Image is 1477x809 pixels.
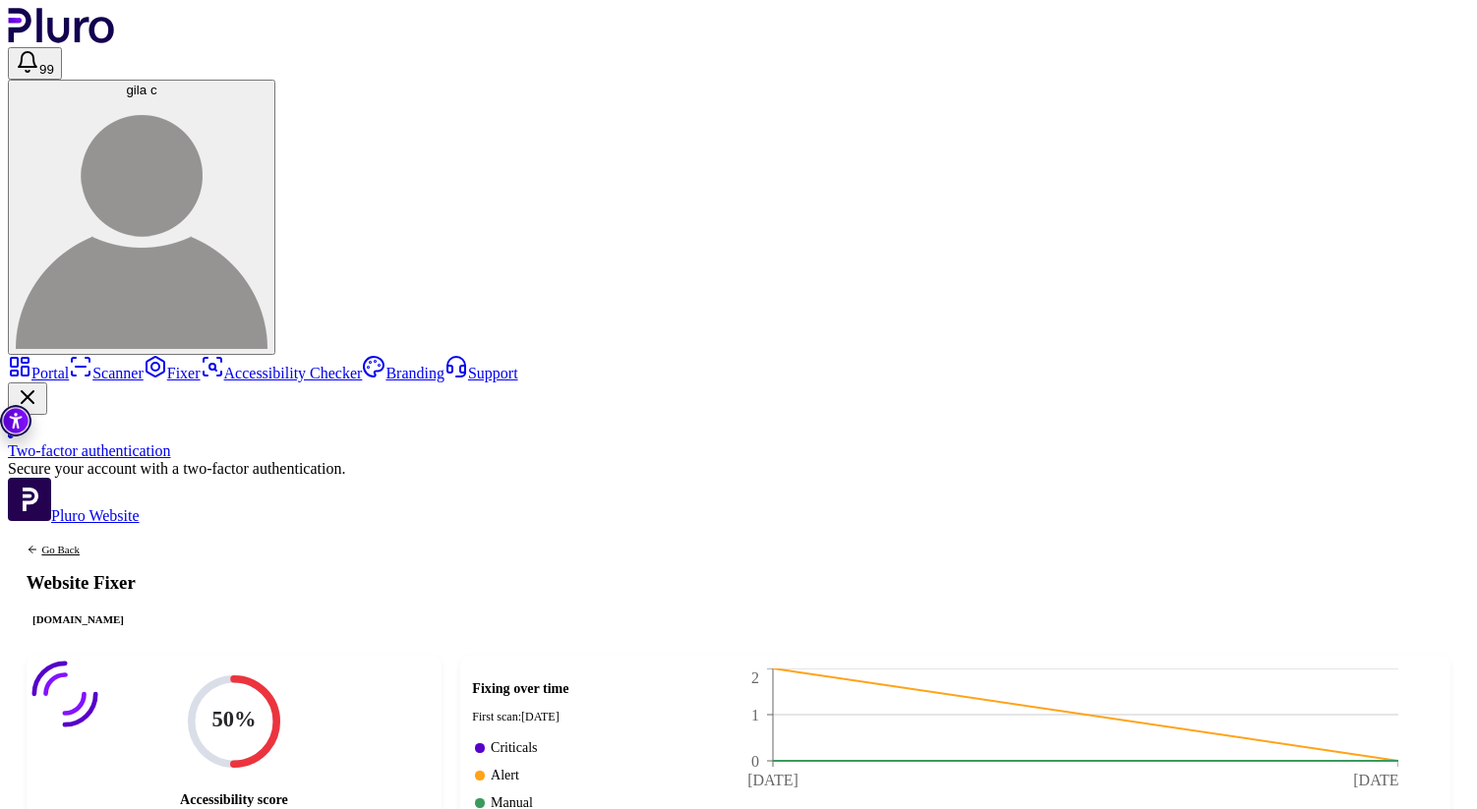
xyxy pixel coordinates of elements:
[751,669,759,686] tspan: 2
[8,355,1469,525] aside: Sidebar menu
[475,740,704,756] li: Criticals
[8,442,1469,460] div: Two-factor authentication
[751,752,759,769] tspan: 0
[8,365,69,381] a: Portal
[472,710,704,724] p: First scan: [DATE]
[8,460,1469,478] div: Secure your account with a two-factor authentication.
[8,507,140,524] a: Open Pluro Website
[475,768,704,783] li: Alert
[8,47,62,80] button: Open notifications, you have 128 new notifications
[201,365,363,381] a: Accessibility Checker
[126,83,156,97] span: gila c
[8,382,47,415] button: Close Two-factor authentication notification
[362,365,444,381] a: Branding
[27,544,136,556] a: Back to previous screen
[444,365,518,381] a: Support
[39,62,54,77] span: 99
[27,611,130,628] div: [DOMAIN_NAME]
[144,365,201,381] a: Fixer
[472,679,704,698] h2: Fixing over time
[8,80,275,355] button: gila cgila c
[747,772,798,788] tspan: [DATE]
[751,706,759,722] tspan: 1
[211,707,256,731] text: 50%
[27,574,136,593] h1: Website Fixer
[8,29,115,46] a: Logo
[8,415,1469,460] a: Two-factor authentication
[69,365,144,381] a: Scanner
[180,791,288,808] h2: Accessibility score
[1353,772,1404,788] tspan: [DATE]
[16,97,267,349] img: gila c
